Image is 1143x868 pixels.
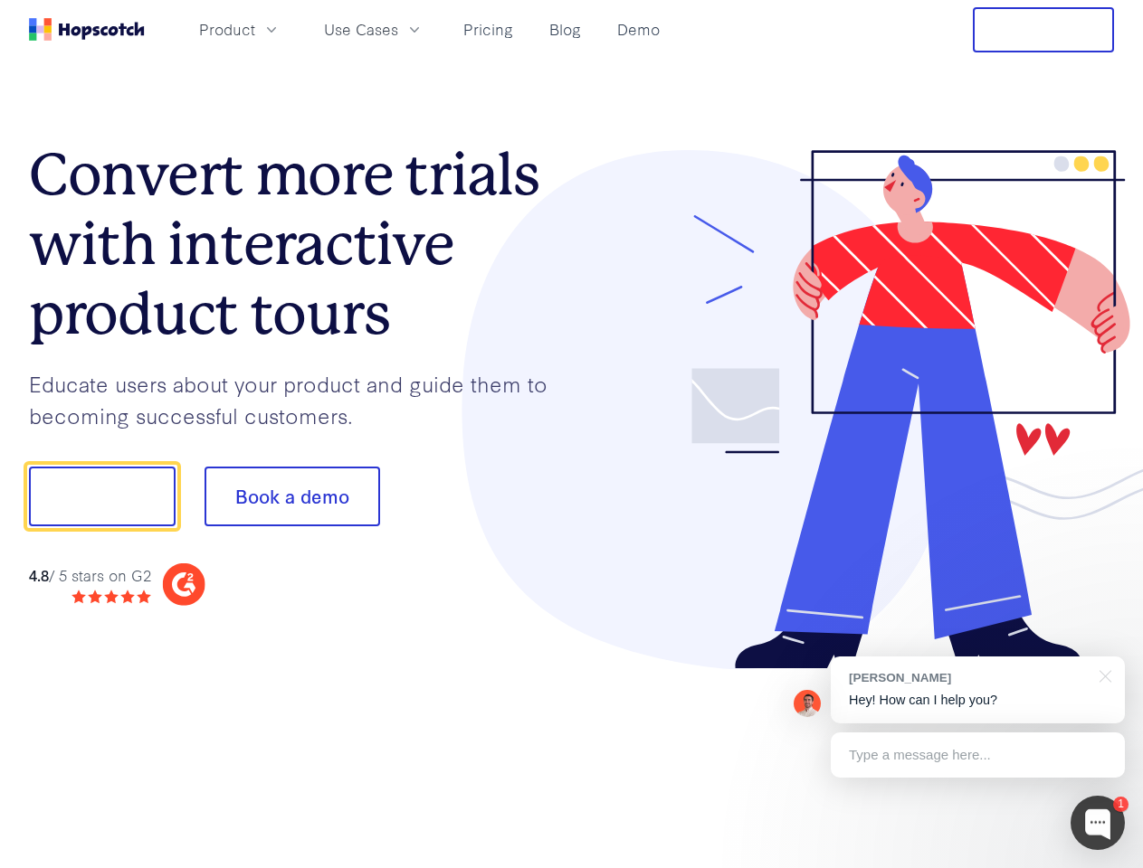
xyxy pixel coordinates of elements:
div: / 5 stars on G2 [29,564,151,587]
button: Product [188,14,291,44]
a: Home [29,18,145,41]
p: Educate users about your product and guide them to becoming successful customers. [29,368,572,430]
span: Product [199,18,255,41]
strong: 4.8 [29,564,49,585]
button: Use Cases [313,14,434,44]
a: Demo [610,14,667,44]
h1: Convert more trials with interactive product tours [29,140,572,348]
button: Book a demo [205,467,380,526]
img: Mark Spera [794,690,821,717]
div: [PERSON_NAME] [849,669,1089,686]
button: Free Trial [973,7,1114,52]
a: Pricing [456,14,520,44]
div: Type a message here... [831,732,1125,778]
div: 1 [1113,797,1129,812]
a: Blog [542,14,588,44]
p: Hey! How can I help you? [849,691,1107,710]
button: Show me! [29,467,176,526]
span: Use Cases [324,18,398,41]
